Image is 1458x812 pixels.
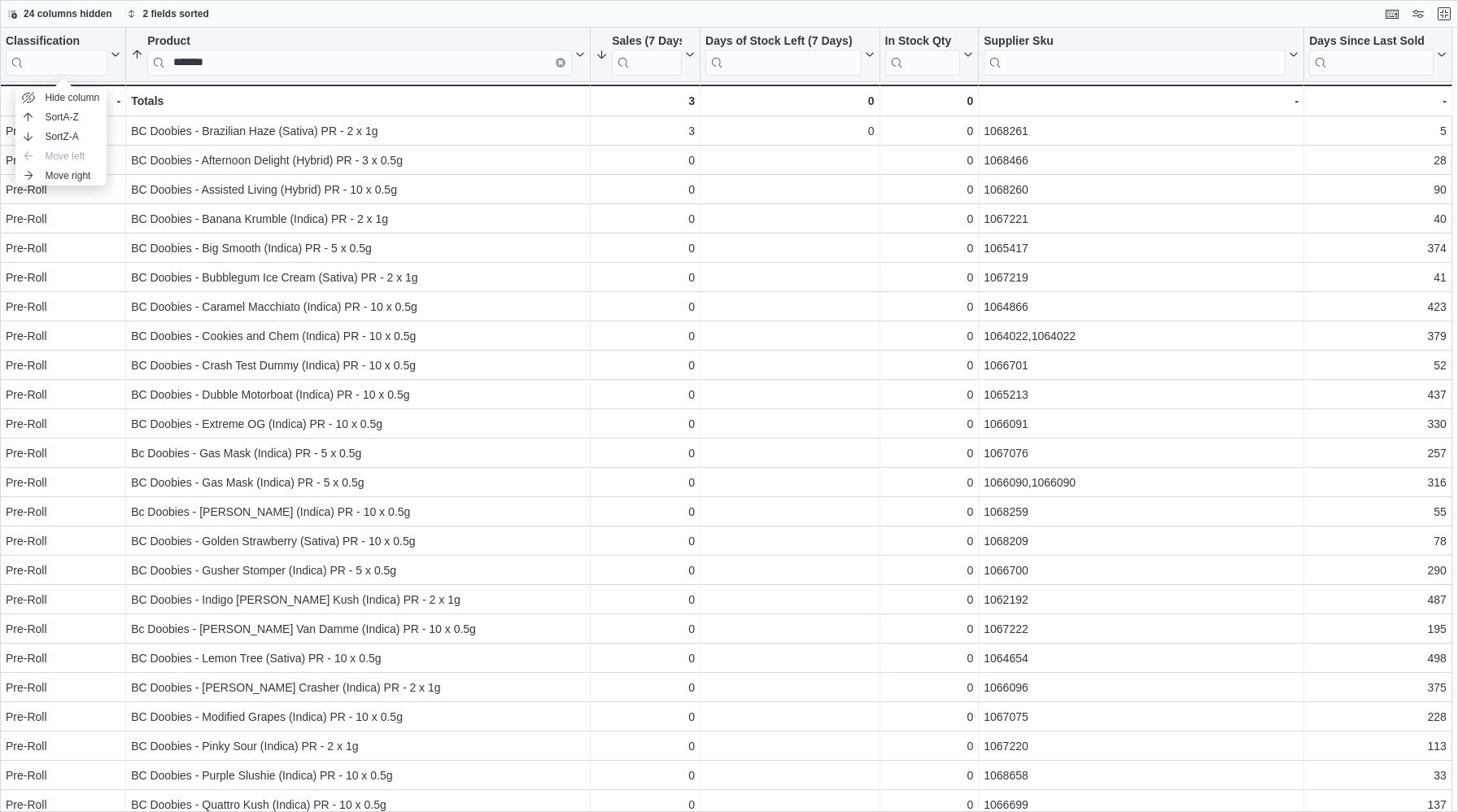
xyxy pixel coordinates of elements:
[596,531,695,551] div: 0
[984,531,1299,551] div: 1068209
[6,443,120,463] div: Pre-Roll
[45,169,90,182] span: Move right
[885,238,974,258] div: 0
[6,34,107,50] div: Classification
[1309,34,1434,76] div: Days Since Last Sold
[885,34,961,50] div: In Stock Qty
[596,561,695,580] div: 0
[984,707,1299,727] div: 1067075
[1309,238,1447,258] div: 374
[24,7,112,20] span: 24 columns hidden
[147,34,572,76] div: Product
[6,502,120,522] div: Pre-Roll
[885,91,974,111] div: 0
[131,326,585,346] div: BC Doobies - Cookies and Chem (Indica) PR - 10 x 0.5g
[984,502,1299,522] div: 1068259
[131,502,585,522] div: Bc Doobies - [PERSON_NAME] (Indica) PR - 10 x 0.5g
[6,619,120,639] div: Pre-Roll
[6,268,120,287] div: Pre-Roll
[131,443,585,463] div: Bc Doobies - Gas Mask (Indica) PR - 5 x 0.5g
[885,414,974,434] div: 0
[1309,34,1434,50] div: Days Since Last Sold
[1309,707,1447,727] div: 228
[984,678,1299,697] div: 1066096
[131,121,585,141] div: BC Doobies - Brazilian Haze (Sativa) PR - 2 x 1g
[984,326,1299,346] div: 1064022,1064022
[885,766,974,785] div: 0
[1309,619,1447,639] div: 195
[596,151,695,170] div: 0
[6,590,120,609] div: Pre-Roll
[131,561,585,580] div: BC Doobies - Gusher Stomper (Indica) PR - 5 x 0.5g
[984,91,1299,111] div: -
[885,34,961,76] div: In Stock Qty
[596,121,695,141] div: 3
[885,707,974,727] div: 0
[15,166,107,186] button: Move right
[1309,648,1447,668] div: 498
[984,356,1299,375] div: 1066701
[1309,443,1447,463] div: 257
[6,707,120,727] div: Pre-Roll
[885,736,974,756] div: 0
[885,297,974,317] div: 0
[15,88,107,107] button: Hide column
[984,619,1299,639] div: 1067222
[6,121,120,141] div: Pre-Roll
[6,531,120,551] div: Pre-Roll
[885,443,974,463] div: 0
[1309,356,1447,375] div: 52
[596,443,695,463] div: 0
[705,34,861,76] div: Days of Stock Left (7 Days)
[885,268,974,287] div: 0
[705,91,874,111] div: 0
[1309,326,1447,346] div: 379
[1309,34,1447,76] button: Days Since Last Sold
[15,146,107,166] button: Move left
[885,151,974,170] div: 0
[6,678,120,697] div: Pre-Roll
[596,678,695,697] div: 0
[6,151,120,170] div: Pre-Roll
[885,648,974,668] div: 0
[1309,531,1447,551] div: 78
[15,127,107,146] button: SortZ-A
[1309,473,1447,492] div: 316
[596,91,695,111] div: 3
[556,58,565,68] button: Clear input
[596,707,695,727] div: 0
[147,34,572,50] div: Product
[596,619,695,639] div: 0
[596,736,695,756] div: 0
[131,238,585,258] div: BC Doobies - Big Smooth (Indica) PR - 5 x 0.5g
[1309,414,1447,434] div: 330
[984,736,1299,756] div: 1067220
[984,121,1299,141] div: 1068261
[6,414,120,434] div: Pre-Roll
[984,180,1299,199] div: 1068260
[1309,590,1447,609] div: 487
[984,766,1299,785] div: 1068658
[6,180,120,199] div: Pre-Roll
[885,209,974,229] div: 0
[984,34,1299,76] button: Supplier Sku
[131,414,585,434] div: BC Doobies - Extreme OG (Indica) PR - 10 x 0.5g
[6,34,120,76] button: Classification
[1309,268,1447,287] div: 41
[596,590,695,609] div: 0
[1309,766,1447,785] div: 33
[984,151,1299,170] div: 1068466
[131,473,585,492] div: BC Doobies - Gas Mask (Indica) PR - 5 x 0.5g
[596,297,695,317] div: 0
[6,356,120,375] div: Pre-Roll
[596,238,695,258] div: 0
[6,736,120,756] div: Pre-Roll
[596,34,695,76] button: Sales (7 Days)
[6,385,120,404] div: Pre-Roll
[6,473,120,492] div: Pre-Roll
[984,414,1299,434] div: 1066091
[131,385,585,404] div: BC Doobies - Dubble Motorboat (Indica) PR - 10 x 0.5g
[984,209,1299,229] div: 1067221
[131,34,585,76] button: ProductClear input
[1309,121,1447,141] div: 5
